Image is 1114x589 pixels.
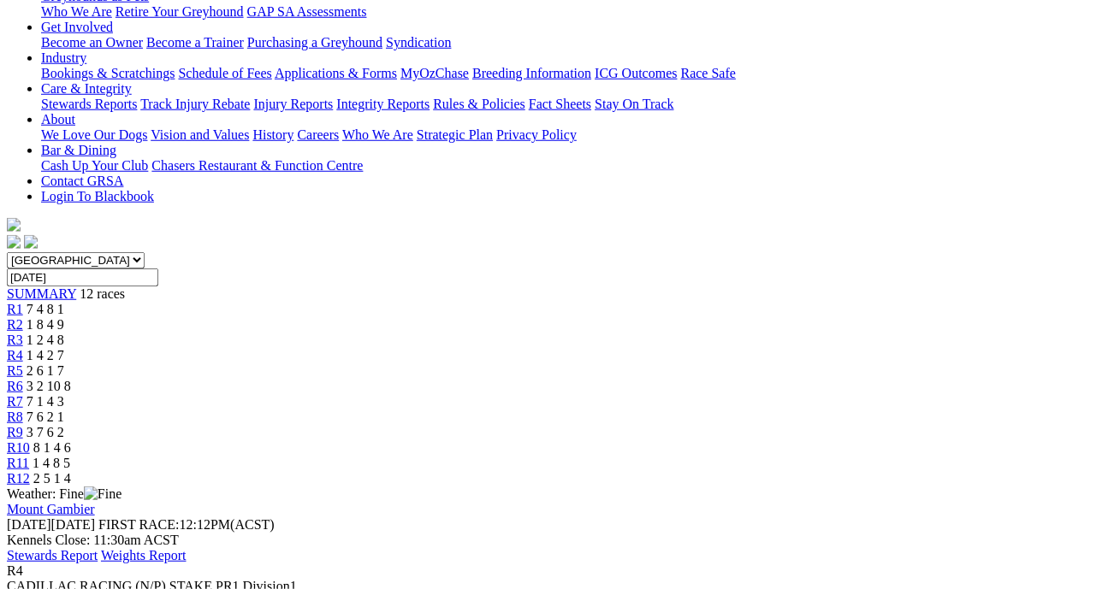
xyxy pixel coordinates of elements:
[41,35,143,50] a: Become an Owner
[7,348,23,362] a: R4
[41,66,175,80] a: Bookings & Scratchings
[33,471,71,486] span: 2 5 1 4
[7,456,29,470] a: R11
[27,409,64,424] span: 7 6 2 1
[7,440,30,455] a: R10
[7,363,23,378] a: R5
[529,97,591,111] a: Fact Sheets
[151,127,249,142] a: Vision and Values
[7,333,23,347] a: R3
[496,127,577,142] a: Privacy Policy
[151,158,363,173] a: Chasers Restaurant & Function Centre
[7,471,30,486] a: R12
[7,394,23,409] a: R7
[41,174,123,188] a: Contact GRSA
[252,127,293,142] a: History
[400,66,469,80] a: MyOzChase
[178,66,271,80] a: Schedule of Fees
[33,456,70,470] span: 1 4 8 5
[7,379,23,393] a: R6
[27,348,64,362] span: 1 4 2 7
[680,66,735,80] a: Race Safe
[7,517,95,532] span: [DATE]
[116,4,244,19] a: Retire Your Greyhound
[84,486,121,502] img: Fine
[27,379,71,393] span: 3 2 10 8
[140,97,250,111] a: Track Injury Rebate
[7,235,21,249] img: facebook.svg
[27,302,64,316] span: 7 4 8 1
[41,4,112,19] a: Who We Are
[27,425,64,439] span: 3 7 6 2
[297,127,339,142] a: Careers
[472,66,591,80] a: Breeding Information
[253,97,333,111] a: Injury Reports
[7,268,158,286] input: Select date
[7,425,23,439] a: R9
[41,97,137,111] a: Stewards Reports
[41,158,148,173] a: Cash Up Your Club
[146,35,244,50] a: Become a Trainer
[41,158,1107,174] div: Bar & Dining
[7,563,23,578] span: R4
[98,517,179,532] span: FIRST RACE:
[336,97,430,111] a: Integrity Reports
[27,363,64,378] span: 2 6 1 7
[417,127,493,142] a: Strategic Plan
[27,394,64,409] span: 7 1 4 3
[595,97,673,111] a: Stay On Track
[27,317,64,332] span: 1 8 4 9
[433,97,525,111] a: Rules & Policies
[7,317,23,332] a: R2
[41,20,113,34] a: Get Involved
[27,333,64,347] span: 1 2 4 8
[24,235,38,249] img: twitter.svg
[41,112,75,127] a: About
[41,35,1107,50] div: Get Involved
[41,127,1107,143] div: About
[7,302,23,316] a: R1
[247,35,382,50] a: Purchasing a Greyhound
[7,502,95,516] a: Mount Gambier
[7,218,21,232] img: logo-grsa-white.png
[41,81,132,96] a: Care & Integrity
[247,4,367,19] a: GAP SA Assessments
[41,189,154,203] a: Login To Blackbook
[342,127,413,142] a: Who We Are
[33,440,71,455] span: 8 1 4 6
[7,548,98,562] a: Stewards Report
[41,50,86,65] a: Industry
[41,66,1107,81] div: Industry
[275,66,397,80] a: Applications & Forms
[7,517,51,532] span: [DATE]
[80,286,125,301] span: 12 races
[7,486,121,501] span: Weather: Fine
[101,548,187,562] a: Weights Report
[7,286,76,301] a: SUMMARY
[7,409,23,424] a: R8
[98,517,275,532] span: 12:12PM(ACST)
[7,533,1107,548] div: Kennels Close: 11:30am ACST
[386,35,451,50] a: Syndication
[41,143,116,157] a: Bar & Dining
[595,66,677,80] a: ICG Outcomes
[41,127,147,142] a: We Love Our Dogs
[41,97,1107,112] div: Care & Integrity
[41,4,1107,20] div: Greyhounds as Pets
